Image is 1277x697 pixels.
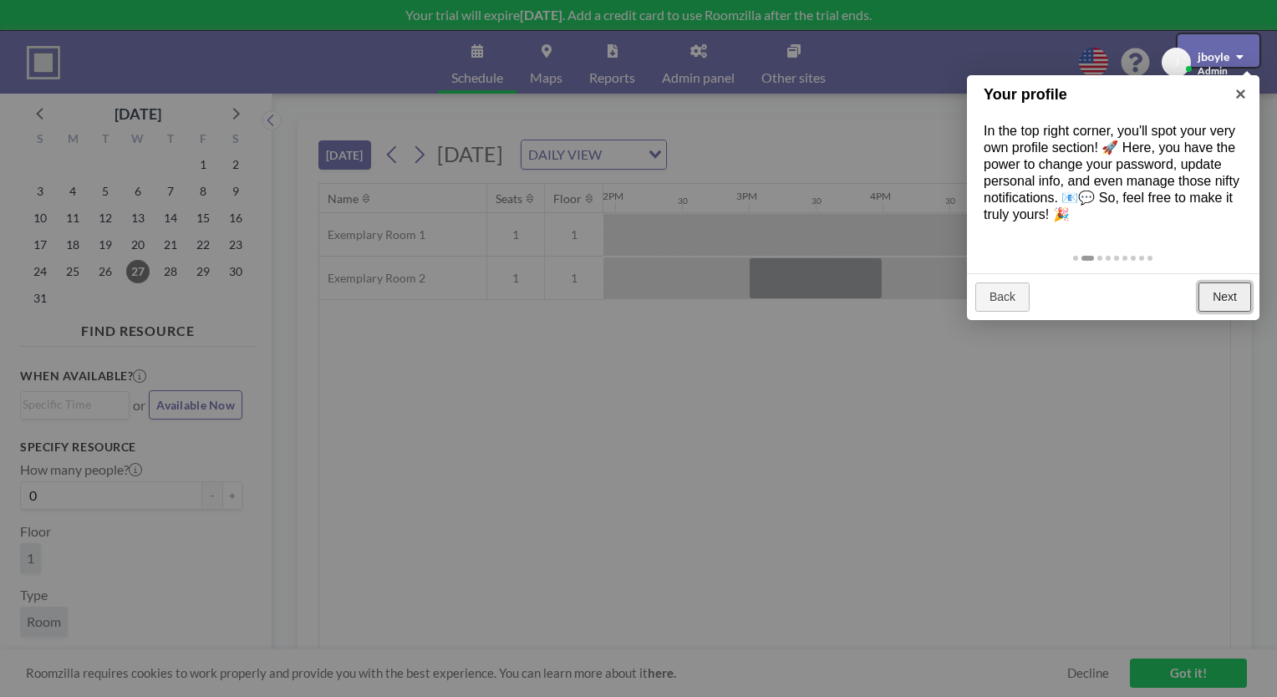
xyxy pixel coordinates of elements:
[1174,55,1179,70] span: J
[1198,64,1228,77] span: Admin
[1222,75,1259,113] a: ×
[1198,282,1251,313] a: Next
[975,282,1030,313] a: Back
[967,106,1259,240] div: In the top right corner, you'll spot your very own profile section! 🚀 Here, you have the power to...
[984,84,1217,106] h1: Your profile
